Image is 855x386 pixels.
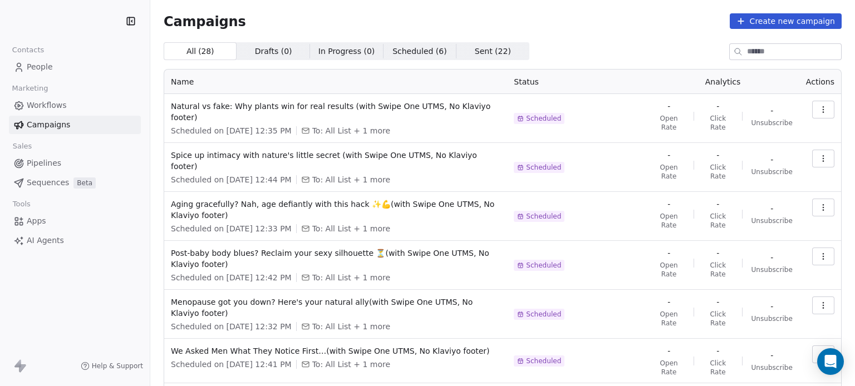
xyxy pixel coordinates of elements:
[475,46,511,57] span: Sent ( 22 )
[8,138,37,155] span: Sales
[770,252,773,263] span: -
[9,212,141,230] a: Apps
[171,359,292,370] span: Scheduled on [DATE] 12:41 PM
[730,13,842,29] button: Create new campaign
[703,163,733,181] span: Click Rate
[667,199,670,210] span: -
[8,196,35,212] span: Tools
[716,248,719,259] span: -
[27,215,46,227] span: Apps
[716,199,719,210] span: -
[751,314,793,323] span: Unsubscribe
[171,345,500,357] span: We Asked Men What They Notice First…(with Swipe One UTMS, No Klaviyo footer)
[667,296,670,308] span: -
[171,272,292,283] span: Scheduled on [DATE] 12:42 PM
[27,177,69,189] span: Sequences
[817,348,844,375] div: Open Intercom Messenger
[27,61,53,73] span: People
[312,125,390,136] span: To: All List + 1 more
[7,80,53,97] span: Marketing
[9,154,141,172] a: Pipelines
[9,231,141,250] a: AI Agents
[770,105,773,116] span: -
[526,310,561,319] span: Scheduled
[667,345,670,357] span: -
[703,310,733,328] span: Click Rate
[171,199,500,221] span: Aging gracefully? Nah, age defiantly with this hack ✨💪(with Swipe One UTMS, No Klaviyo footer)
[27,119,70,131] span: Campaigns
[318,46,375,57] span: In Progress ( 0 )
[164,13,246,29] span: Campaigns
[526,357,561,365] span: Scheduled
[171,248,500,270] span: Post-baby body blues? Reclaim your sexy silhouette ⏳(with Swipe One UTMS, No Klaviyo footer)
[703,359,733,377] span: Click Rate
[716,296,719,308] span: -
[653,261,685,279] span: Open Rate
[716,345,719,357] span: -
[171,321,292,332] span: Scheduled on [DATE] 12:32 PM
[9,174,141,192] a: SequencesBeta
[751,118,793,127] span: Unsubscribe
[164,70,507,94] th: Name
[312,174,390,185] span: To: All List + 1 more
[171,296,500,319] span: Menopause got you down? Here's your natural ally(with Swipe One UTMS, No Klaviyo footer)
[716,150,719,161] span: -
[73,177,96,189] span: Beta
[312,359,390,370] span: To: All List + 1 more
[27,235,64,246] span: AI Agents
[92,362,143,370] span: Help & Support
[703,212,733,230] span: Click Rate
[646,70,799,94] th: Analytics
[703,261,733,279] span: Click Rate
[171,150,500,172] span: Spice up intimacy with nature's little secret (with Swipe One UTMS, No Klaviyo footer)
[770,203,773,214] span: -
[799,70,841,94] th: Actions
[526,261,561,270] span: Scheduled
[751,216,793,225] span: Unsubscribe
[653,114,685,132] span: Open Rate
[667,150,670,161] span: -
[526,212,561,221] span: Scheduled
[27,100,67,111] span: Workflows
[171,125,292,136] span: Scheduled on [DATE] 12:35 PM
[770,154,773,165] span: -
[667,101,670,112] span: -
[653,163,685,181] span: Open Rate
[312,272,390,283] span: To: All List + 1 more
[171,223,292,234] span: Scheduled on [DATE] 12:33 PM
[507,70,646,94] th: Status
[392,46,447,57] span: Scheduled ( 6 )
[171,101,500,123] span: Natural vs fake: Why plants win for real results (with Swipe One UTMS, No Klaviyo footer)
[7,42,49,58] span: Contacts
[255,46,292,57] span: Drafts ( 0 )
[9,116,141,134] a: Campaigns
[751,167,793,176] span: Unsubscribe
[751,363,793,372] span: Unsubscribe
[9,58,141,76] a: People
[171,174,292,185] span: Scheduled on [DATE] 12:44 PM
[9,96,141,115] a: Workflows
[312,223,390,234] span: To: All List + 1 more
[312,321,390,332] span: To: All List + 1 more
[703,114,733,132] span: Click Rate
[526,163,561,172] span: Scheduled
[770,301,773,312] span: -
[667,248,670,259] span: -
[81,362,143,370] a: Help & Support
[751,265,793,274] span: Unsubscribe
[526,114,561,123] span: Scheduled
[653,359,685,377] span: Open Rate
[653,310,685,328] span: Open Rate
[770,350,773,361] span: -
[653,212,685,230] span: Open Rate
[716,101,719,112] span: -
[27,157,61,169] span: Pipelines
